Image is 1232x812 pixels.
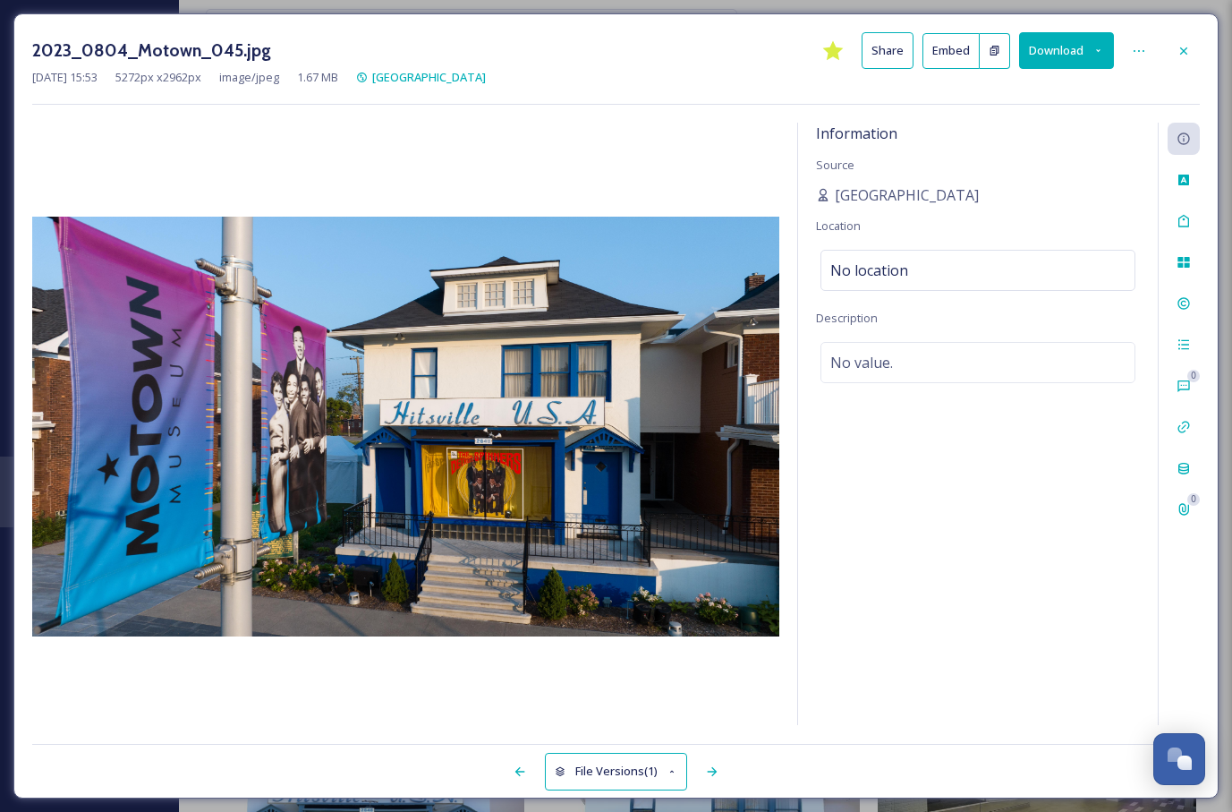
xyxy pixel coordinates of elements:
[32,38,271,64] h3: 2023_0804_Motown_045.jpg
[862,32,913,69] button: Share
[32,217,779,637] img: 2023_0804_Motown_045.jpg
[1019,32,1114,69] button: Download
[219,69,279,86] span: image/jpeg
[816,124,897,143] span: Information
[115,69,201,86] span: 5272 px x 2962 px
[816,218,861,234] span: Location
[816,157,854,173] span: Source
[32,69,98,86] span: [DATE] 15:53
[1187,493,1200,506] div: 0
[922,33,980,69] button: Embed
[1153,733,1205,785] button: Open Chat
[830,260,908,281] span: No location
[545,753,688,790] button: File Versions(1)
[1187,370,1200,382] div: 0
[372,69,486,85] span: [GEOGRAPHIC_DATA]
[297,69,338,86] span: 1.67 MB
[816,310,878,326] span: Description
[830,352,893,373] span: No value.
[835,184,979,206] span: [GEOGRAPHIC_DATA]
